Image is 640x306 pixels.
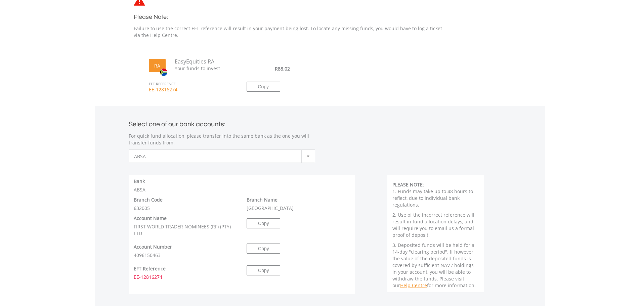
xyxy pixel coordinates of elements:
label: EFT Reference [134,265,166,272]
button: Copy [247,82,280,92]
span: R88.02 [275,65,290,72]
a: Help Centre [400,282,427,289]
p: For quick fund allocation, please transfer into the same bank as the one you will transfer funds ... [129,133,315,146]
p: 1. Funds may take up to 48 hours to reflect, due to individual bank regulations. [392,188,479,208]
label: Account Name [134,215,167,222]
p: FIRST WORLD TRADER NOMINEES (RF) (PTY) LTD [134,223,237,237]
label: Select one of our bank accounts: [129,119,225,128]
div: [GEOGRAPHIC_DATA] [242,196,355,212]
label: Account Number [134,244,172,250]
span: ABSA [134,150,300,163]
span: EasyEquities RA [170,58,237,65]
span: EE-12816274 [134,274,162,280]
div: ABSA [129,178,355,193]
h3: Please Note: [134,12,450,22]
span: EFT REFERENCE [144,72,237,87]
button: Copy [247,218,280,228]
b: PLEASE NOTE: [392,181,424,188]
label: Branch Code [134,196,163,203]
span: Your funds to invest [170,65,237,72]
p: Failure to use the correct EFT reference will result in your payment being lost. To locate any mi... [134,25,450,39]
label: RA [154,62,160,69]
p: 2. Use of the incorrect reference will result in fund allocation delays, and will require you to ... [392,212,479,238]
span: EE-12816274 [144,86,237,99]
p: 3. Deposited funds will be held for a 14-day "clearing period". If however the value of the depos... [392,242,479,289]
button: Copy [247,265,280,275]
div: 632005 [129,196,242,212]
button: Copy [247,244,280,254]
label: Branch Name [247,196,278,203]
label: Bank [134,178,145,185]
span: 4096150463 [134,252,161,258]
